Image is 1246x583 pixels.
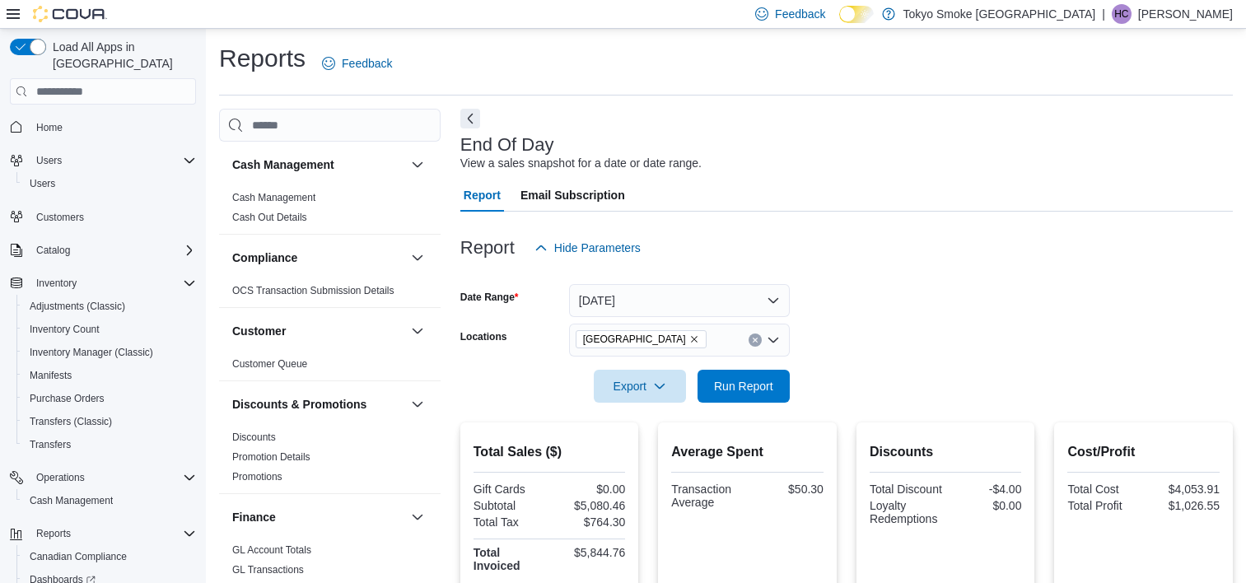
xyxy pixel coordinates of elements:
[16,318,203,341] button: Inventory Count
[30,550,127,563] span: Canadian Compliance
[23,389,111,408] a: Purchase Orders
[30,415,112,428] span: Transfers (Classic)
[23,547,196,567] span: Canadian Compliance
[1138,4,1233,24] p: [PERSON_NAME]
[16,433,203,456] button: Transfers
[23,547,133,567] a: Canadian Compliance
[3,239,203,262] button: Catalog
[23,491,119,511] a: Cash Management
[232,509,276,525] h3: Finance
[408,321,427,341] button: Customer
[30,494,113,507] span: Cash Management
[1067,442,1220,462] h2: Cost/Profit
[232,156,334,173] h3: Cash Management
[36,471,85,484] span: Operations
[949,499,1021,512] div: $0.00
[23,412,119,431] a: Transfers (Classic)
[30,207,196,227] span: Customers
[30,273,83,293] button: Inventory
[30,151,196,170] span: Users
[33,6,107,22] img: Cova
[671,483,744,509] div: Transaction Average
[839,6,874,23] input: Dark Mode
[23,343,196,362] span: Inventory Manager (Classic)
[1067,483,1140,496] div: Total Cost
[553,546,625,559] div: $5,844.76
[232,323,286,339] h3: Customer
[30,300,125,313] span: Adjustments (Classic)
[16,341,203,364] button: Inventory Manager (Classic)
[474,515,546,529] div: Total Tax
[23,491,196,511] span: Cash Management
[16,364,203,387] button: Manifests
[30,438,71,451] span: Transfers
[474,546,520,572] strong: Total Invoiced
[23,174,62,194] a: Users
[23,366,78,385] a: Manifests
[30,116,196,137] span: Home
[3,522,203,545] button: Reports
[460,330,507,343] label: Locations
[553,483,625,496] div: $0.00
[3,272,203,295] button: Inventory
[315,47,399,80] a: Feedback
[219,354,441,380] div: Customer
[3,205,203,229] button: Customers
[232,471,282,483] a: Promotions
[949,483,1021,496] div: -$4.00
[232,450,310,464] span: Promotion Details
[23,319,106,339] a: Inventory Count
[839,23,840,24] span: Dark Mode
[232,431,276,443] a: Discounts
[16,545,203,568] button: Canadian Compliance
[1147,499,1220,512] div: $1,026.55
[232,285,394,296] a: OCS Transaction Submission Details
[232,431,276,444] span: Discounts
[30,468,196,487] span: Operations
[474,442,626,462] h2: Total Sales ($)
[219,281,441,307] div: Compliance
[36,277,77,290] span: Inventory
[219,188,441,234] div: Cash Management
[16,489,203,512] button: Cash Management
[23,389,196,408] span: Purchase Orders
[30,346,153,359] span: Inventory Manager (Classic)
[583,331,686,347] span: [GEOGRAPHIC_DATA]
[3,149,203,172] button: Users
[698,370,790,403] button: Run Report
[30,118,69,138] a: Home
[232,211,307,224] span: Cash Out Details
[23,174,196,194] span: Users
[16,295,203,318] button: Adjustments (Classic)
[576,330,707,348] span: Mount Pearl Commonwealth
[460,109,480,128] button: Next
[30,323,100,336] span: Inventory Count
[903,4,1096,24] p: Tokyo Smoke [GEOGRAPHIC_DATA]
[232,564,304,576] a: GL Transactions
[23,435,77,455] a: Transfers
[232,451,310,463] a: Promotion Details
[460,291,519,304] label: Date Range
[232,250,404,266] button: Compliance
[554,240,641,256] span: Hide Parameters
[474,499,546,512] div: Subtotal
[23,296,196,316] span: Adjustments (Classic)
[3,114,203,138] button: Home
[232,563,304,576] span: GL Transactions
[36,121,63,134] span: Home
[232,396,404,413] button: Discounts & Promotions
[870,442,1022,462] h2: Discounts
[36,154,62,167] span: Users
[460,155,702,172] div: View a sales snapshot for a date or date range.
[464,179,501,212] span: Report
[30,392,105,405] span: Purchase Orders
[569,284,790,317] button: [DATE]
[528,231,647,264] button: Hide Parameters
[232,544,311,556] a: GL Account Totals
[1112,4,1132,24] div: Heather Chafe
[232,156,404,173] button: Cash Management
[553,515,625,529] div: $764.30
[30,240,196,260] span: Catalog
[232,396,366,413] h3: Discounts & Promotions
[232,470,282,483] span: Promotions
